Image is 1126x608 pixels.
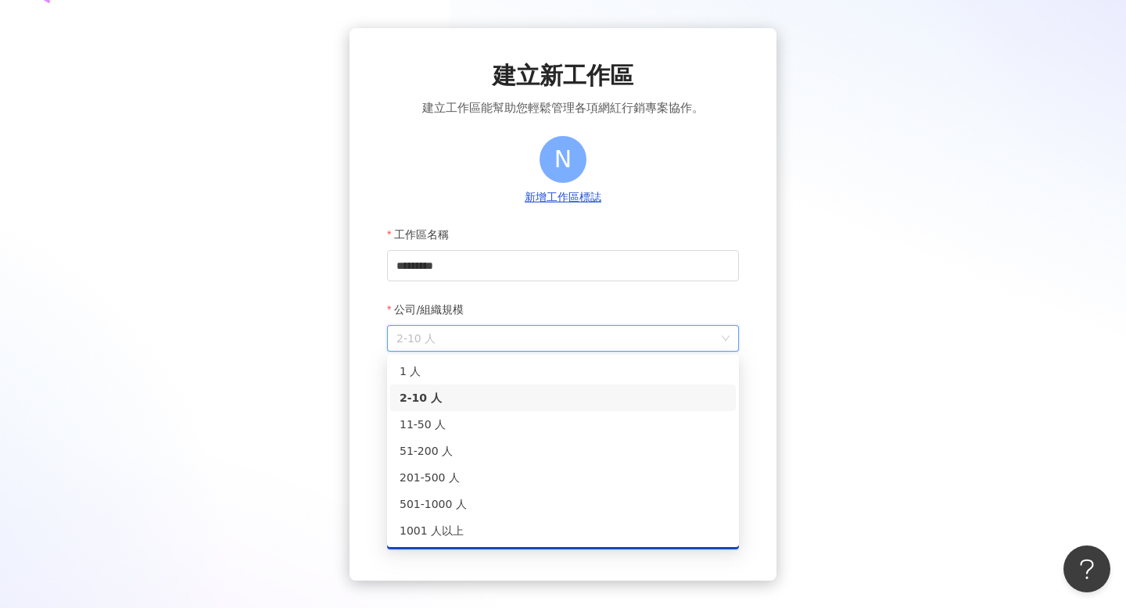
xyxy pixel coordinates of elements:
[400,363,726,380] div: 1 人
[1063,545,1110,592] iframe: Help Scout Beacon - Open
[554,141,572,177] span: N
[400,416,726,433] div: 11-50 人
[390,517,736,544] div: 1001 人以上
[387,219,461,250] label: 工作區名稱
[390,358,736,384] div: 1 人
[390,411,736,438] div: 11-50 人
[390,464,736,491] div: 201-500 人
[387,250,739,281] input: 工作區名稱
[400,495,726,513] div: 501-1000 人
[400,442,726,460] div: 51-200 人
[520,189,606,206] button: 新增工作區標誌
[390,438,736,464] div: 51-200 人
[400,469,726,486] div: 201-500 人
[390,384,736,411] div: 2-10 人
[400,522,726,539] div: 1001 人以上
[493,59,633,92] span: 建立新工作區
[396,326,730,351] span: 2-10 人
[387,294,475,325] label: 公司/組織規模
[400,389,726,406] div: 2-10 人
[390,491,736,517] div: 501-1000 人
[422,98,704,117] span: 建立工作區能幫助您輕鬆管理各項網紅行銷專案協作。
